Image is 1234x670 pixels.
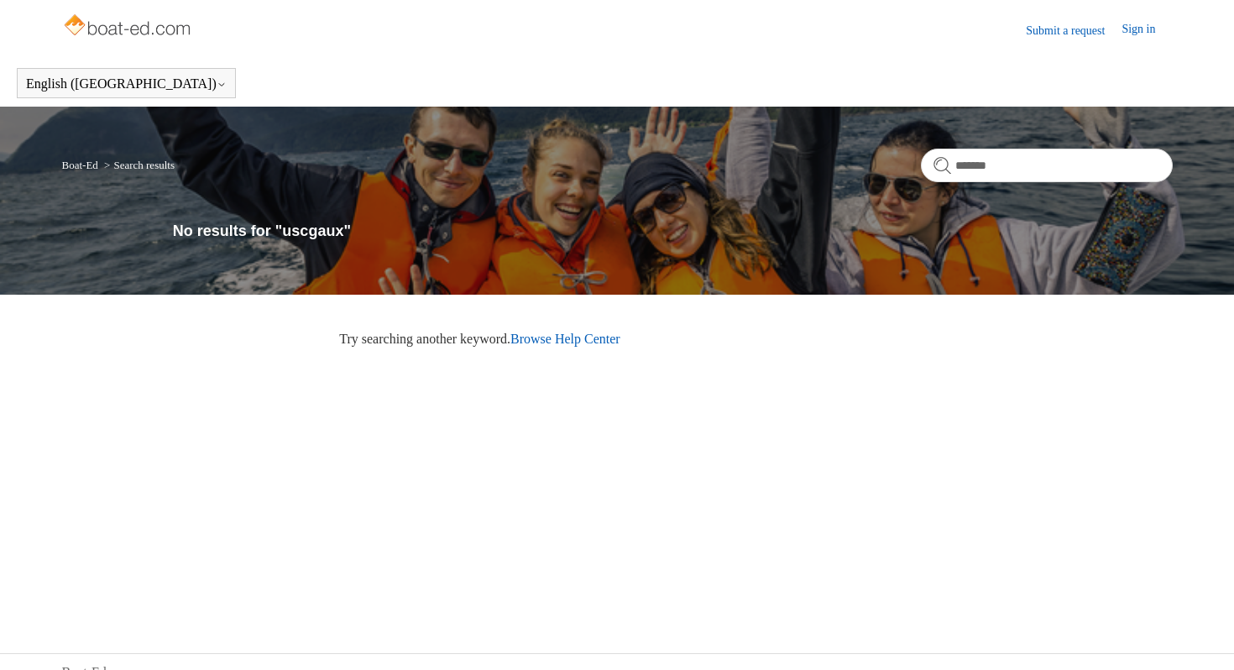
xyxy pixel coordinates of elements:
a: Sign in [1122,20,1172,40]
a: Boat-Ed [62,159,98,171]
img: Boat-Ed Help Center home page [62,10,196,44]
button: English ([GEOGRAPHIC_DATA]) [26,76,227,92]
a: Submit a request [1026,22,1122,39]
li: Boat-Ed [62,159,102,171]
p: Try searching another keyword. [339,329,1172,349]
input: Search [921,149,1173,182]
h1: No results for "uscgaux" [173,220,1173,243]
a: Browse Help Center [510,332,620,346]
li: Search results [101,159,175,171]
div: Live chat [1178,614,1221,657]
